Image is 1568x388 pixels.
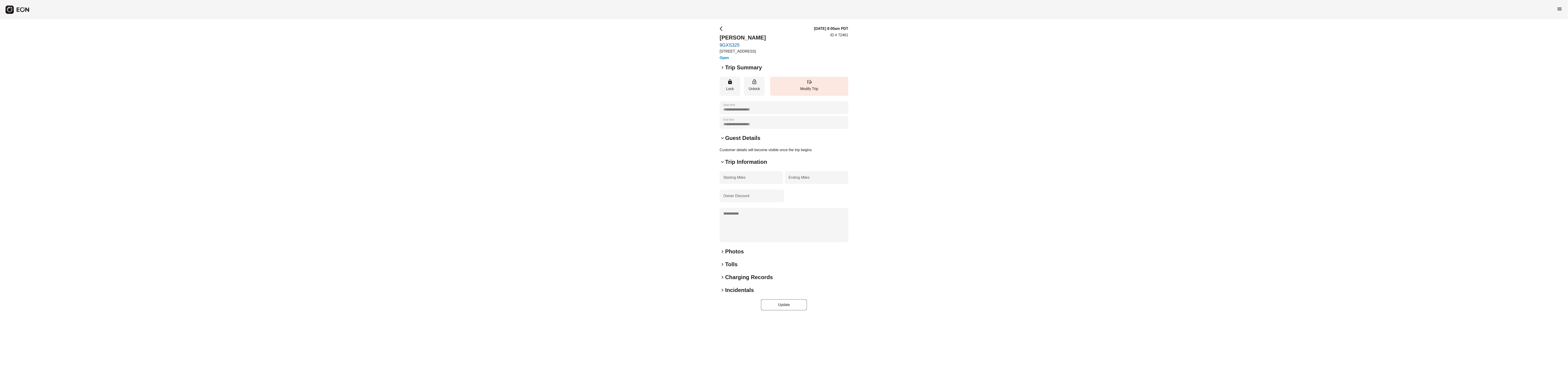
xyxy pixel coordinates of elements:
[814,26,848,31] h3: [DATE] 8:00am PDT
[725,158,767,166] h2: Trip Information
[746,86,762,92] p: Unlock
[789,175,810,180] label: Ending Miles
[1557,6,1562,12] span: menu
[723,175,746,180] label: Starting Miles
[720,287,725,293] span: keyboard_arrow_right
[725,64,762,71] h2: Trip Summary
[720,262,725,267] span: keyboard_arrow_right
[723,193,750,199] label: Owner Discount
[720,135,725,141] span: keyboard_arrow_down
[761,299,807,310] button: Update
[725,274,773,281] h2: Charging Records
[725,261,738,268] h2: Tolls
[773,86,846,92] p: Modify Trip
[725,286,754,294] h2: Incidentals
[720,42,766,48] a: 9GXS325
[720,65,725,70] span: keyboard_arrow_right
[720,49,766,54] p: [STREET_ADDRESS]
[770,77,848,96] button: Modify Trip
[720,159,725,165] span: keyboard_arrow_down
[752,79,757,85] span: lock_open
[725,134,760,142] h2: Guest Details
[720,147,848,153] p: Customer details will become visible once the trip begins
[720,55,766,61] h3: Open
[830,32,848,38] p: ID # 72461
[807,79,812,85] span: edit_road
[722,86,738,92] p: Lock
[720,77,740,96] button: Lock
[744,77,765,96] button: Unlock
[720,34,766,41] h2: [PERSON_NAME]
[725,248,744,255] h2: Photos
[720,275,725,280] span: keyboard_arrow_right
[720,26,725,31] span: arrow_back_ios
[727,79,733,85] span: lock
[720,249,725,254] span: keyboard_arrow_right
